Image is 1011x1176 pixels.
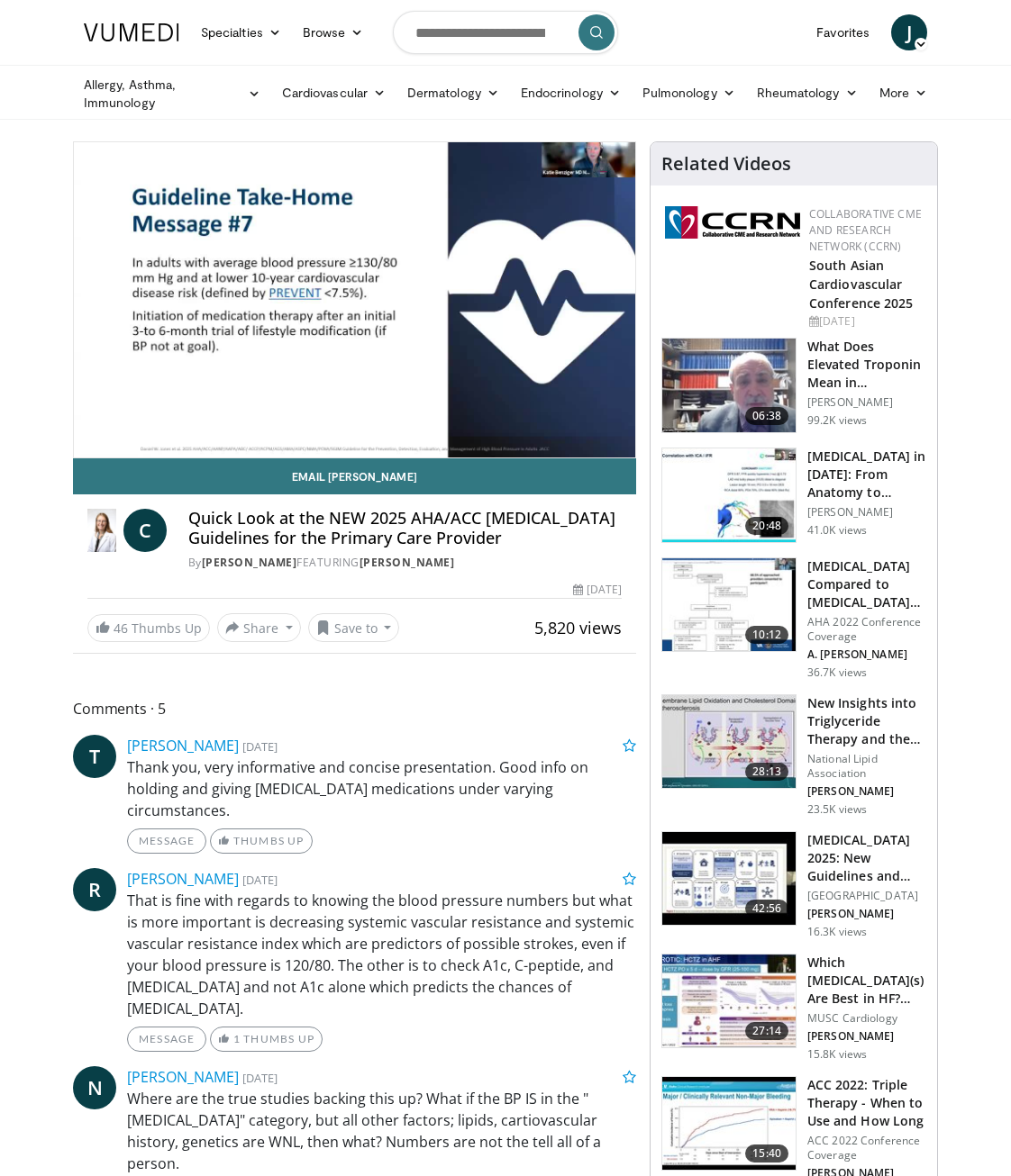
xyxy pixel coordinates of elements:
a: 20:48 [MEDICAL_DATA] in [DATE]: From Anatomy to Physiology to Plaque Burden and … [PERSON_NAME] 4... [661,448,926,543]
p: [PERSON_NAME] [807,784,926,799]
img: 7c0f9b53-1609-4588-8498-7cac8464d722.150x105_q85_crop-smart_upscale.jpg [662,558,796,652]
img: 280bcb39-0f4e-42eb-9c44-b41b9262a277.150x105_q85_crop-smart_upscale.jpg [662,832,796,926]
a: Dermatology [396,75,510,111]
p: [PERSON_NAME] [807,1029,926,1044]
p: A. [PERSON_NAME] [807,647,926,662]
p: 36.7K views [807,665,867,680]
a: J [891,14,927,50]
span: 46 [114,620,128,637]
img: 9cc0c993-ed59-4664-aa07-2acdd981abd5.150x105_q85_crop-smart_upscale.jpg [662,1077,796,1171]
h3: [MEDICAL_DATA] in [DATE]: From Anatomy to Physiology to Plaque Burden and … [807,448,926,502]
a: R [73,868,116,911]
a: South Asian Cardiovascular Conference 2025 [809,257,914,312]
span: 42:56 [745,900,788,918]
a: 28:13 New Insights into Triglyceride Therapy and the Role of Omega-3 Fatty… National Lipid Associ... [661,694,926,817]
span: 28:13 [745,763,788,781]
a: Specialties [190,14,292,50]
a: Rheumatology [746,75,869,111]
a: 46 Thumbs Up [87,614,210,642]
p: That is fine with regards to knowing the blood pressure numbers but what is more important is dec... [127,890,636,1019]
button: Share [217,613,301,642]
h3: What Does Elevated Troponin Mean in [MEDICAL_DATA]? [807,338,926,392]
p: [PERSON_NAME] [807,505,926,520]
a: Pulmonology [632,75,746,111]
span: 1 [233,1032,241,1045]
span: 27:14 [745,1022,788,1040]
p: 16.3K views [807,925,867,939]
input: Search topics, interventions [393,11,618,54]
img: 45ea033d-f728-4586-a1ce-38957b05c09e.150x105_q85_crop-smart_upscale.jpg [662,695,796,789]
img: VuMedi Logo [84,23,179,41]
p: 99.2K views [807,413,867,428]
img: 98daf78a-1d22-4ebe-927e-10afe95ffd94.150x105_q85_crop-smart_upscale.jpg [662,339,796,432]
img: 823da73b-7a00-425d-bb7f-45c8b03b10c3.150x105_q85_crop-smart_upscale.jpg [662,448,796,542]
a: 1 Thumbs Up [210,1027,323,1052]
small: [DATE] [242,1070,278,1086]
a: T [73,735,116,778]
a: Collaborative CME and Research Network (CCRN) [809,206,922,254]
span: 5,820 views [534,617,622,638]
video-js: Video Player [74,142,635,457]
small: [DATE] [242,738,278,755]
small: [DATE] [242,872,278,888]
p: 15.8K views [807,1047,867,1062]
h4: Quick Look at the NEW 2025 AHA/ACC [MEDICAL_DATA] Guidelines for the Primary Care Provider [188,509,622,547]
a: C [123,509,167,552]
img: Dr. Catherine P. Benziger [87,509,116,552]
a: Favorites [806,14,880,50]
p: National Lipid Association [807,752,926,781]
a: Cardiovascular [271,75,396,111]
a: 42:56 [MEDICAL_DATA] 2025: New Guidelines and Resistant [MEDICAL_DATA] [GEOGRAPHIC_DATA] [PERSON_... [661,831,926,939]
a: 10:12 [MEDICAL_DATA] Compared to [MEDICAL_DATA] for the Prevention of… AHA 2022 Conference Covera... [661,557,926,680]
a: More [869,75,938,111]
h3: New Insights into Triglyceride Therapy and the Role of Omega-3 Fatty… [807,694,926,748]
span: 15:40 [745,1144,788,1162]
span: 20:48 [745,517,788,535]
div: [DATE] [809,313,923,330]
p: 23.5K views [807,802,867,817]
p: [GEOGRAPHIC_DATA] [807,889,926,903]
a: Browse [292,14,375,50]
p: ACC 2022 Conference Coverage [807,1134,926,1162]
a: [PERSON_NAME] [360,555,455,570]
img: dc76ff08-18a3-4688-bab3-3b82df187678.150x105_q85_crop-smart_upscale.jpg [662,954,796,1048]
h3: [MEDICAL_DATA] Compared to [MEDICAL_DATA] for the Prevention of… [807,557,926,611]
p: [PERSON_NAME] [807,395,926,410]
p: AHA 2022 Conference Coverage [807,615,926,644]
div: [DATE] [573,582,622,598]
a: Message [127,1027,206,1052]
p: MUSC Cardiology [807,1011,926,1026]
h3: ACC 2022: Triple Therapy - When to Use and How Long [807,1076,926,1130]
img: a04ee3ba-8487-4636-b0fb-5e8d268f3737.png.150x105_q85_autocrop_double_scale_upscale_version-0.2.png [665,206,800,239]
p: Where are the true studies backing this up? What if the BP IS in the "[MEDICAL_DATA]" category, b... [127,1088,636,1174]
a: [PERSON_NAME] [127,736,239,755]
a: 06:38 What Does Elevated Troponin Mean in [MEDICAL_DATA]? [PERSON_NAME] 99.2K views [661,338,926,433]
a: [PERSON_NAME] [127,869,239,889]
button: Save to [308,613,400,642]
h4: Related Videos [661,153,791,175]
span: 06:38 [745,407,788,425]
a: Thumbs Up [210,828,312,854]
p: 41.0K views [807,523,867,538]
span: Comments 5 [73,697,636,720]
a: 27:14 Which [MEDICAL_DATA](s) Are Best in HF? Update Based on Recent Clinical Tr… MUSC Cardiology... [661,954,926,1062]
a: N [73,1066,116,1109]
div: By FEATURING [188,555,622,571]
a: Allergy, Asthma, Immunology [73,76,271,112]
span: 10:12 [745,626,788,644]
a: Endocrinology [510,75,632,111]
a: Message [127,828,206,854]
a: [PERSON_NAME] [202,555,297,570]
a: [PERSON_NAME] [127,1067,239,1087]
h3: Which [MEDICAL_DATA](s) Are Best in HF? Update Based on Recent Clinical Tr… [807,954,926,1008]
p: [PERSON_NAME] [807,907,926,921]
a: Email [PERSON_NAME] [73,458,636,494]
p: Thank you, very informative and concise presentation. Good info on holding and giving [MEDICAL_DA... [127,756,636,821]
h3: [MEDICAL_DATA] 2025: New Guidelines and Resistant [MEDICAL_DATA] [807,831,926,885]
